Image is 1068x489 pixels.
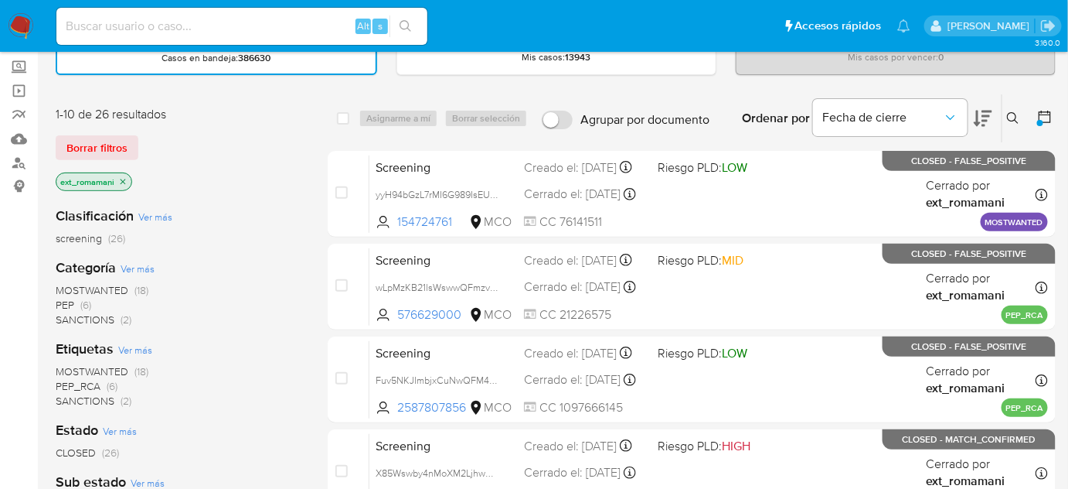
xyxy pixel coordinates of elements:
input: Buscar usuario o caso... [56,16,427,36]
span: s [378,19,383,33]
a: Notificaciones [897,19,910,32]
span: Alt [357,19,369,33]
p: ext_romamani@mercadolibre.com [947,19,1035,33]
span: Accesos rápidos [795,18,882,34]
span: 3.160.0 [1035,36,1060,49]
button: search-icon [389,15,421,37]
a: Salir [1040,18,1056,34]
